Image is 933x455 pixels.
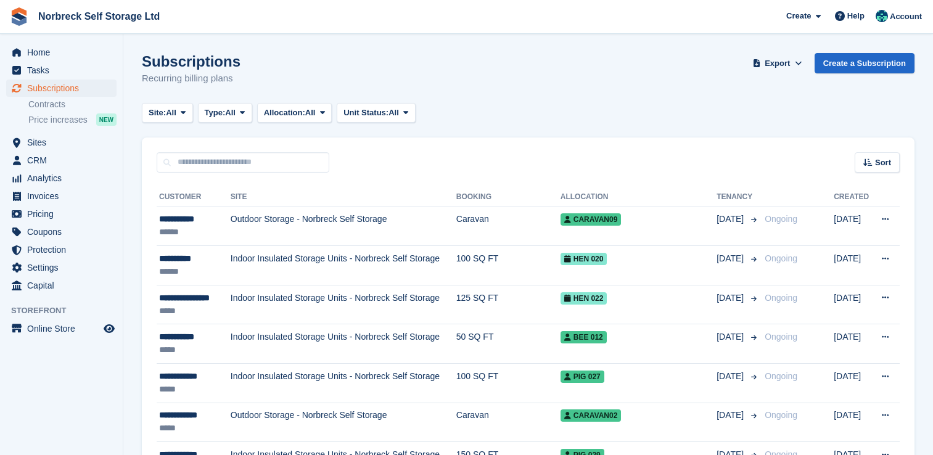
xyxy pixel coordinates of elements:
[456,285,561,324] td: 125 SQ FT
[456,364,561,403] td: 100 SQ FT
[27,44,101,61] span: Home
[834,246,872,285] td: [DATE]
[28,114,88,126] span: Price increases
[142,72,240,86] p: Recurring billing plans
[6,205,117,223] a: menu
[6,187,117,205] a: menu
[717,370,746,383] span: [DATE]
[388,107,399,119] span: All
[27,62,101,79] span: Tasks
[142,103,193,123] button: Site: All
[11,305,123,317] span: Storefront
[6,320,117,337] a: menu
[27,259,101,276] span: Settings
[561,331,607,343] span: BEE 012
[456,207,561,246] td: Caravan
[27,205,101,223] span: Pricing
[27,152,101,169] span: CRM
[717,252,746,265] span: [DATE]
[257,103,332,123] button: Allocation: All
[142,53,240,70] h1: Subscriptions
[847,10,865,22] span: Help
[561,371,604,383] span: PIG 027
[6,44,117,61] a: menu
[231,285,456,324] td: Indoor Insulated Storage Units - Norbreck Self Storage
[33,6,165,27] a: Norbreck Self Storage Ltd
[834,207,872,246] td: [DATE]
[876,10,888,22] img: Sally King
[27,320,101,337] span: Online Store
[27,277,101,294] span: Capital
[765,332,797,342] span: Ongoing
[717,187,760,207] th: Tenancy
[205,107,226,119] span: Type:
[198,103,252,123] button: Type: All
[231,187,456,207] th: Site
[456,324,561,364] td: 50 SQ FT
[28,99,117,110] a: Contracts
[717,409,746,422] span: [DATE]
[27,80,101,97] span: Subscriptions
[166,107,176,119] span: All
[28,113,117,126] a: Price increases NEW
[6,259,117,276] a: menu
[149,107,166,119] span: Site:
[231,403,456,442] td: Outdoor Storage - Norbreck Self Storage
[6,134,117,151] a: menu
[456,403,561,442] td: Caravan
[765,57,790,70] span: Export
[6,170,117,187] a: menu
[765,293,797,303] span: Ongoing
[10,7,28,26] img: stora-icon-8386f47178a22dfd0bd8f6a31ec36ba5ce8667c1dd55bd0f319d3a0aa187defe.svg
[717,330,746,343] span: [DATE]
[561,187,717,207] th: Allocation
[231,324,456,364] td: Indoor Insulated Storage Units - Norbreck Self Storage
[561,253,607,265] span: HEN 020
[561,409,622,422] span: Caravan02
[27,187,101,205] span: Invoices
[6,62,117,79] a: menu
[225,107,236,119] span: All
[102,321,117,336] a: Preview store
[834,324,872,364] td: [DATE]
[717,292,746,305] span: [DATE]
[750,53,805,73] button: Export
[27,134,101,151] span: Sites
[786,10,811,22] span: Create
[834,403,872,442] td: [DATE]
[561,292,607,305] span: HEN 022
[834,187,872,207] th: Created
[765,253,797,263] span: Ongoing
[765,410,797,420] span: Ongoing
[875,157,891,169] span: Sort
[337,103,415,123] button: Unit Status: All
[834,364,872,403] td: [DATE]
[815,53,915,73] a: Create a Subscription
[27,223,101,240] span: Coupons
[6,152,117,169] a: menu
[6,241,117,258] a: menu
[6,277,117,294] a: menu
[231,246,456,285] td: Indoor Insulated Storage Units - Norbreck Self Storage
[27,170,101,187] span: Analytics
[765,371,797,381] span: Ongoing
[157,187,231,207] th: Customer
[305,107,316,119] span: All
[456,246,561,285] td: 100 SQ FT
[264,107,305,119] span: Allocation:
[561,213,622,226] span: Caravan09
[834,285,872,324] td: [DATE]
[6,223,117,240] a: menu
[6,80,117,97] a: menu
[96,113,117,126] div: NEW
[27,241,101,258] span: Protection
[343,107,388,119] span: Unit Status:
[231,364,456,403] td: Indoor Insulated Storage Units - Norbreck Self Storage
[890,10,922,23] span: Account
[765,214,797,224] span: Ongoing
[456,187,561,207] th: Booking
[231,207,456,246] td: Outdoor Storage - Norbreck Self Storage
[717,213,746,226] span: [DATE]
